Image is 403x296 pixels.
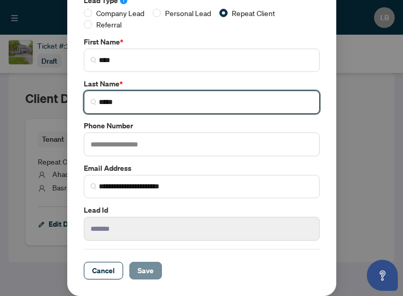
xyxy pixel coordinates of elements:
[92,262,115,279] span: Cancel
[84,204,320,216] label: Lead Id
[91,183,97,189] img: search_icon
[92,19,126,30] span: Referral
[92,7,148,19] span: Company Lead
[91,99,97,105] img: search_icon
[84,120,320,131] label: Phone Number
[91,57,97,63] img: search_icon
[84,36,320,48] label: First Name
[84,78,320,90] label: Last Name
[129,262,162,279] button: Save
[367,260,398,291] button: Open asap
[228,7,279,19] span: Repeat Client
[84,162,320,174] label: Email Address
[138,262,154,279] span: Save
[84,262,123,279] button: Cancel
[161,7,215,19] span: Personal Lead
